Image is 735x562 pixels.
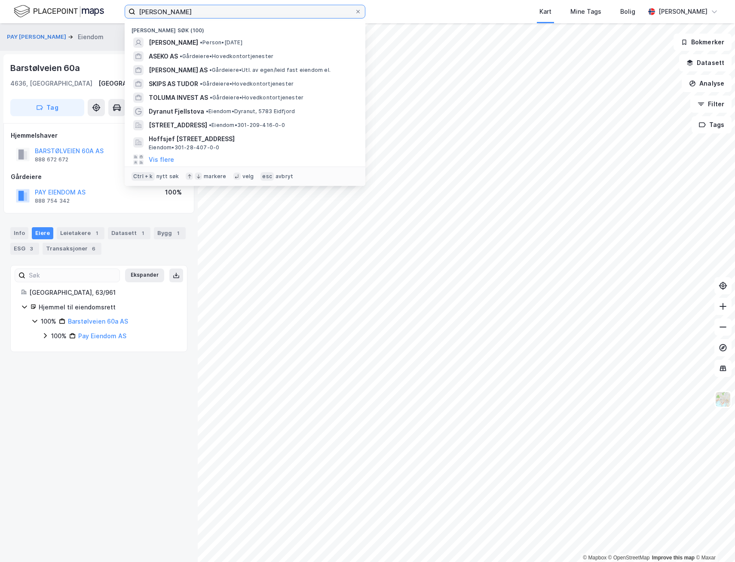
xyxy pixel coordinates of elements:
[652,555,695,561] a: Improve this map
[10,61,82,75] div: Barstølveien 60a
[78,332,126,340] a: Pay Eiendom AS
[210,94,212,101] span: •
[125,20,365,36] div: [PERSON_NAME] søk (100)
[682,75,732,92] button: Analyse
[149,37,198,48] span: [PERSON_NAME]
[149,120,207,130] span: [STREET_ADDRESS]
[149,154,174,165] button: Vis flere
[200,39,242,46] span: Person • [DATE]
[620,6,635,17] div: Bolig
[41,316,56,327] div: 100%
[89,244,98,253] div: 6
[32,227,53,239] div: Eiere
[25,269,119,282] input: Søk
[149,144,219,151] span: Eiendom • 301-28-407-0-0
[35,198,70,204] div: 888 754 342
[92,229,101,238] div: 1
[7,33,68,41] button: PAY [PERSON_NAME]
[149,65,208,75] span: [PERSON_NAME] AS
[209,122,211,128] span: •
[692,116,732,133] button: Tags
[39,302,177,312] div: Hjemmel til eiendomsrett
[149,93,208,103] span: TOLUMA INVEST AS
[608,555,650,561] a: OpenStreetMap
[149,79,198,89] span: SKIPS AS TUDOR
[539,6,551,17] div: Kart
[260,172,274,181] div: esc
[180,53,182,59] span: •
[132,172,155,181] div: Ctrl + k
[149,134,355,144] span: Hoffsjef [STREET_ADDRESS]
[154,227,186,239] div: Bygg
[29,287,177,298] div: [GEOGRAPHIC_DATA], 63/961
[149,106,204,117] span: Dyranut Fjellstova
[242,173,254,180] div: velg
[690,96,732,113] button: Filter
[57,227,104,239] div: Leietakere
[51,331,67,341] div: 100%
[10,243,39,255] div: ESG
[165,187,182,198] div: 100%
[27,244,36,253] div: 3
[692,521,735,562] iframe: Chat Widget
[276,173,293,180] div: avbryt
[209,67,331,74] span: Gårdeiere • Utl. av egen/leid fast eiendom el.
[570,6,601,17] div: Mine Tags
[10,99,84,116] button: Tag
[68,318,128,325] a: Barstølveien 60a AS
[10,78,92,89] div: 4636, [GEOGRAPHIC_DATA]
[138,229,147,238] div: 1
[658,6,707,17] div: [PERSON_NAME]
[204,173,226,180] div: markere
[78,32,104,42] div: Eiendom
[200,39,202,46] span: •
[10,227,28,239] div: Info
[180,53,273,60] span: Gårdeiere • Hovedkontortjenester
[135,5,355,18] input: Søk på adresse, matrikkel, gårdeiere, leietakere eller personer
[35,156,68,163] div: 888 672 672
[149,51,178,62] span: ASEKO AS
[174,229,182,238] div: 1
[11,130,187,141] div: Hjemmelshaver
[43,243,101,255] div: Transaksjoner
[583,555,606,561] a: Mapbox
[200,80,202,87] span: •
[674,34,732,51] button: Bokmerker
[156,173,179,180] div: nytt søk
[125,269,164,282] button: Ekspander
[679,54,732,71] button: Datasett
[11,172,187,182] div: Gårdeiere
[210,94,303,101] span: Gårdeiere • Hovedkontortjenester
[206,108,295,115] span: Eiendom • Dyranut, 5783 Eidfjord
[206,108,208,114] span: •
[108,227,150,239] div: Datasett
[209,67,212,73] span: •
[98,78,187,89] div: [GEOGRAPHIC_DATA], 63/961
[14,4,104,19] img: logo.f888ab2527a4732fd821a326f86c7f29.svg
[209,122,285,129] span: Eiendom • 301-209-416-0-0
[200,80,294,87] span: Gårdeiere • Hovedkontortjenester
[715,391,731,408] img: Z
